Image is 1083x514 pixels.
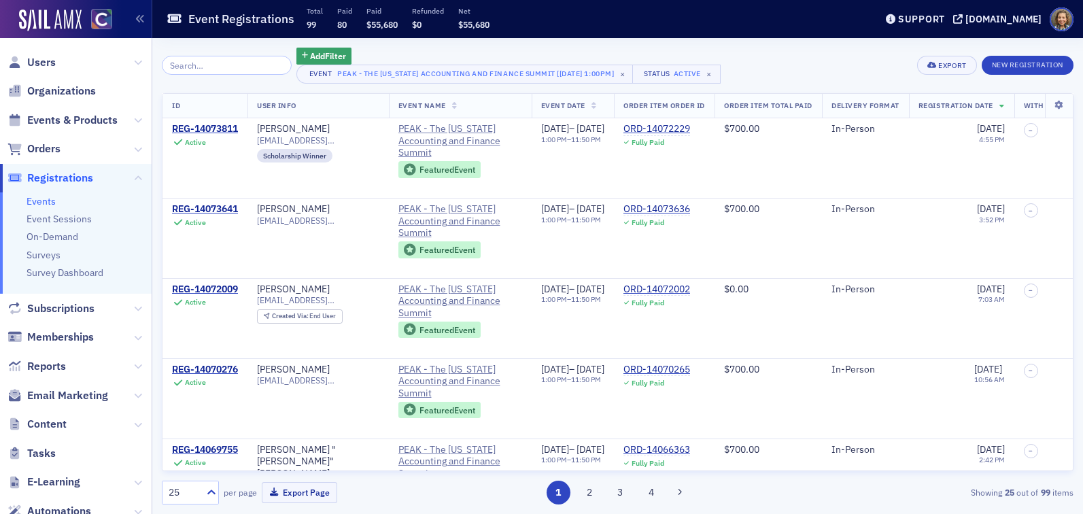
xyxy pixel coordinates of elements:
a: [PERSON_NAME] "[PERSON_NAME]" [PERSON_NAME] [257,444,379,480]
span: Subscriptions [27,301,94,316]
a: Events & Products [7,113,118,128]
div: End User [272,313,337,320]
div: Fully Paid [632,298,664,307]
div: Event [307,69,335,78]
span: – [1029,207,1033,215]
div: – [541,284,605,296]
span: $700.00 [724,122,759,135]
span: PEAK - The Colorado Accounting and Finance Summit [398,284,522,320]
a: PEAK - The [US_STATE] Accounting and Finance Summit [398,123,522,159]
a: Memberships [7,330,94,345]
div: ORD-14070265 [623,364,690,376]
img: SailAMX [19,10,82,31]
a: Surveys [27,249,61,261]
span: Delivery Format [831,101,899,110]
p: Net [458,6,489,16]
div: Support [898,13,945,25]
time: 2:42 PM [979,455,1005,464]
span: [DATE] [541,283,569,295]
time: 1:00 PM [541,455,567,464]
button: 3 [608,481,632,504]
span: Orders [27,141,61,156]
label: per page [224,486,257,498]
a: ORD-14072229 [623,123,690,135]
span: $700.00 [724,443,759,456]
button: EventPEAK - The [US_STATE] Accounting and Finance Summit [[DATE] 1:00pm]× [296,65,634,84]
a: Registrations [7,171,93,186]
p: Total [307,6,323,16]
span: Created Via : [272,311,310,320]
span: Memberships [27,330,94,345]
span: – [1029,286,1033,294]
a: New Registration [982,58,1073,70]
time: 10:56 AM [974,375,1005,384]
a: REG-14073811 [172,123,238,135]
span: [DATE] [541,203,569,215]
a: Tasks [7,446,56,461]
span: Order Item Total Paid [724,101,812,110]
span: Email Marketing [27,388,108,403]
div: – [541,364,605,376]
div: Active [185,298,206,307]
div: Created Via: End User [257,309,343,324]
div: – [541,444,605,456]
a: Reports [7,359,66,374]
div: [PERSON_NAME] [257,123,330,135]
time: 11:50 PM [571,375,601,384]
span: PEAK - The Colorado Accounting and Finance Summit [398,364,522,400]
span: Reports [27,359,66,374]
time: 11:50 PM [571,455,601,464]
span: User Info [257,101,296,110]
button: Export [917,56,976,75]
span: [DATE] [977,122,1005,135]
div: Featured Event [419,166,475,173]
span: Event Date [541,101,585,110]
a: E-Learning [7,475,80,490]
a: Survey Dashboard [27,267,103,279]
span: Order Item Order ID [623,101,705,110]
h1: Event Registrations [188,11,294,27]
div: REG-14069755 [172,444,238,456]
div: PEAK - The [US_STATE] Accounting and Finance Summit [[DATE] 1:00pm] [337,67,614,80]
div: Featured Event [398,161,481,178]
div: In-Person [831,444,899,456]
div: Export [938,62,966,69]
span: E-Learning [27,475,80,490]
div: ORD-14066363 [623,444,690,456]
span: [EMAIL_ADDRESS][DOMAIN_NAME] [257,216,379,226]
button: 4 [639,481,663,504]
div: – [541,456,605,464]
span: × [703,68,715,80]
a: PEAK - The [US_STATE] Accounting and Finance Summit [398,444,522,480]
span: [DATE] [541,443,569,456]
a: Organizations [7,84,96,99]
span: × [617,68,629,80]
span: $0.00 [724,283,749,295]
span: [DATE] [974,363,1002,375]
span: [EMAIL_ADDRESS][DOMAIN_NAME] [257,135,379,145]
div: ORD-14073636 [623,203,690,216]
span: – [1029,447,1033,455]
a: PEAK - The [US_STATE] Accounting and Finance Summit [398,284,522,320]
span: [DATE] [977,203,1005,215]
a: Events [27,195,56,207]
img: SailAMX [91,9,112,30]
div: Featured Event [419,246,475,254]
span: [EMAIL_ADDRESS][DOMAIN_NAME] [257,295,379,305]
span: [DATE] [577,283,604,295]
span: [DATE] [541,363,569,375]
div: 25 [169,485,199,500]
div: Featured Event [419,326,475,334]
span: PEAK - The Colorado Accounting and Finance Summit [398,123,522,159]
button: 1 [547,481,570,504]
button: Export Page [262,482,337,503]
p: Refunded [412,6,444,16]
span: [DATE] [541,122,569,135]
div: Fully Paid [632,218,664,227]
div: Fully Paid [632,138,664,147]
div: Fully Paid [632,379,664,388]
div: REG-14072009 [172,284,238,296]
span: $0 [412,19,422,30]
